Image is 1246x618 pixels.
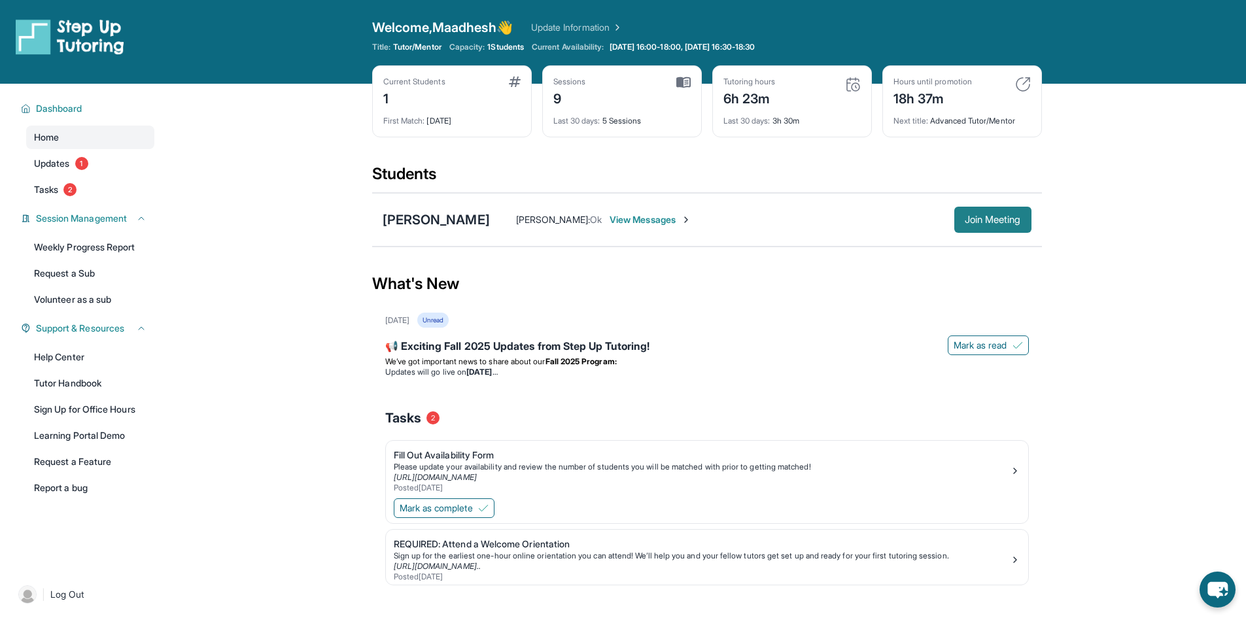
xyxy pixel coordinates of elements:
button: Support & Resources [31,322,147,335]
div: Posted [DATE] [394,483,1010,493]
span: Ok [590,214,602,225]
span: 2 [63,183,77,196]
span: Support & Resources [36,322,124,335]
button: Join Meeting [954,207,1031,233]
img: card [676,77,691,88]
span: Dashboard [36,102,82,115]
div: [DATE] [385,315,409,326]
span: Mark as read [954,339,1007,352]
div: REQUIRED: Attend a Welcome Orientation [394,538,1010,551]
span: Tutor/Mentor [393,42,441,52]
span: | [42,587,45,602]
a: REQUIRED: Attend a Welcome OrientationSign up for the earliest one-hour online orientation you ca... [386,530,1028,585]
div: Current Students [383,77,445,87]
button: chat-button [1200,572,1236,608]
div: 18h 37m [893,87,972,108]
a: Update Information [531,21,623,34]
a: Volunteer as a sub [26,288,154,311]
button: Session Management [31,212,147,225]
a: [DATE] 16:00-18:00, [DATE] 16:30-18:30 [607,42,758,52]
div: 5 Sessions [553,108,691,126]
img: card [1015,77,1031,92]
img: user-img [18,585,37,604]
a: Report a bug [26,476,154,500]
span: [PERSON_NAME] : [516,214,590,225]
span: We’ve got important news to share about our [385,356,545,366]
a: Home [26,126,154,149]
span: Tasks [385,409,421,427]
div: Unread [417,313,449,328]
span: Updates [34,157,70,170]
a: Updates1 [26,152,154,175]
span: Home [34,131,59,144]
a: Tutor Handbook [26,371,154,395]
img: card [845,77,861,92]
button: Mark as read [948,335,1029,355]
div: Sign up for the earliest one-hour online orientation you can attend! We’ll help you and your fell... [394,551,1010,561]
a: [URL][DOMAIN_NAME].. [394,561,481,571]
strong: [DATE] [466,367,497,377]
button: Dashboard [31,102,147,115]
div: Posted [DATE] [394,572,1010,582]
span: Mark as complete [400,502,473,515]
div: Sessions [553,77,586,87]
span: First Match : [383,116,425,126]
span: 1 Students [487,42,524,52]
a: [URL][DOMAIN_NAME] [394,472,477,482]
div: Hours until promotion [893,77,972,87]
div: [DATE] [383,108,521,126]
div: 3h 30m [723,108,861,126]
a: Learning Portal Demo [26,424,154,447]
li: Updates will go live on [385,367,1029,377]
button: Mark as complete [394,498,494,518]
img: card [509,77,521,87]
a: Request a Feature [26,450,154,473]
img: logo [16,18,124,55]
span: Capacity: [449,42,485,52]
span: [DATE] 16:00-18:00, [DATE] 16:30-18:30 [610,42,755,52]
div: 1 [383,87,445,108]
div: 6h 23m [723,87,776,108]
div: Advanced Tutor/Mentor [893,108,1031,126]
div: Please update your availability and review the number of students you will be matched with prior ... [394,462,1010,472]
img: Chevron-Right [681,215,691,225]
a: Weekly Progress Report [26,235,154,259]
a: Sign Up for Office Hours [26,398,154,421]
img: Chevron Right [610,21,623,34]
span: Next title : [893,116,929,126]
span: Session Management [36,212,127,225]
span: Last 30 days : [553,116,600,126]
div: [PERSON_NAME] [383,211,490,229]
img: Mark as read [1012,340,1023,351]
span: View Messages [610,213,691,226]
span: 1 [75,157,88,170]
div: What's New [372,255,1042,313]
strong: Fall 2025 Program: [545,356,617,366]
span: Log Out [50,588,84,601]
div: Tutoring hours [723,77,776,87]
div: Fill Out Availability Form [394,449,1010,462]
a: |Log Out [13,580,154,609]
span: Tasks [34,183,58,196]
a: Help Center [26,345,154,369]
span: Join Meeting [965,216,1021,224]
span: Current Availability: [532,42,604,52]
span: Title: [372,42,390,52]
span: Welcome, Maadhesh 👋 [372,18,513,37]
div: 9 [553,87,586,108]
div: Students [372,163,1042,192]
a: Tasks2 [26,178,154,201]
a: Fill Out Availability FormPlease update your availability and review the number of students you w... [386,441,1028,496]
div: 📢 Exciting Fall 2025 Updates from Step Up Tutoring! [385,338,1029,356]
span: Last 30 days : [723,116,770,126]
img: Mark as complete [478,503,489,513]
a: Request a Sub [26,262,154,285]
span: 2 [426,411,440,424]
